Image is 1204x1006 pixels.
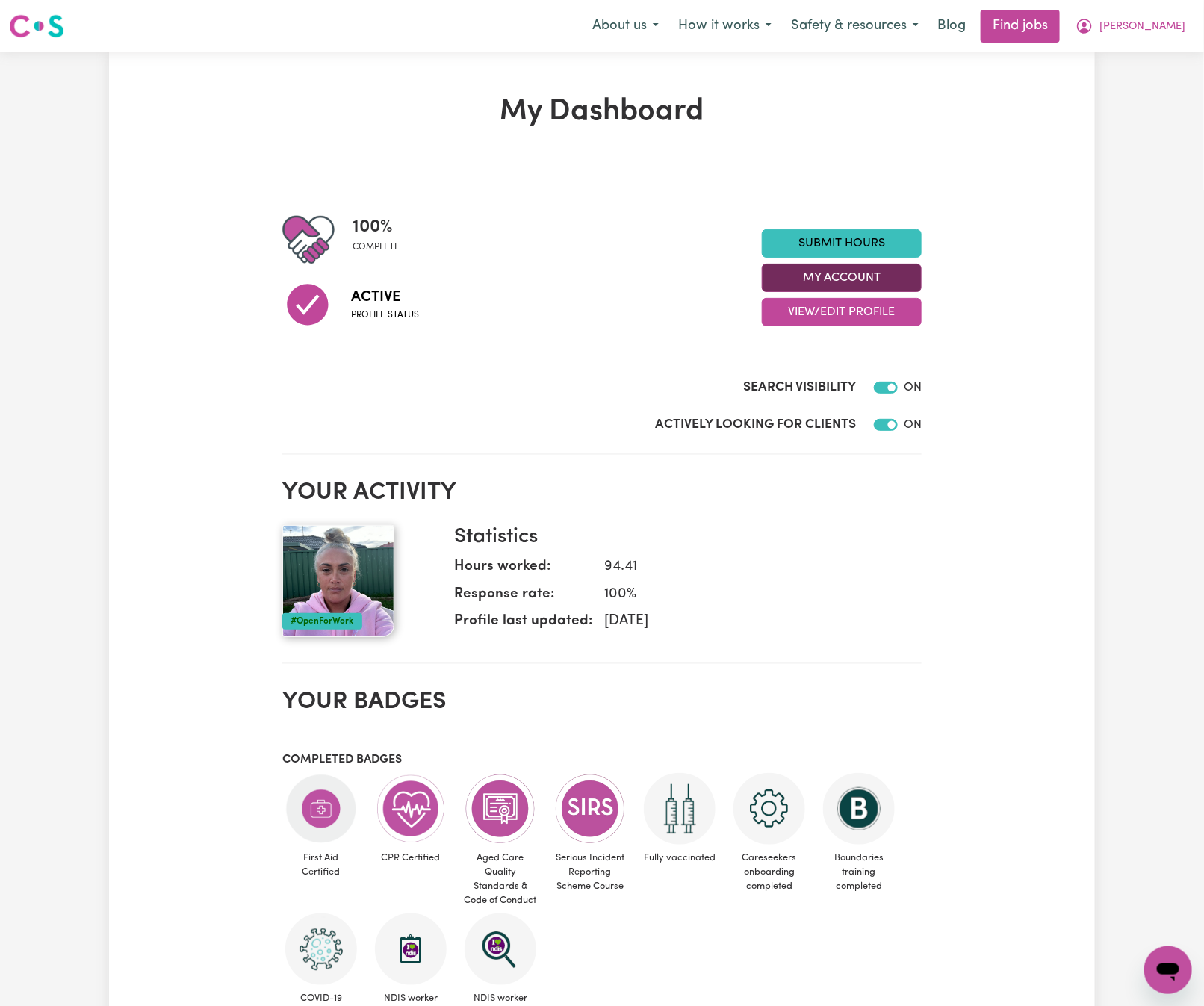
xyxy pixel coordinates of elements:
h2: Your activity [282,479,922,507]
dd: 94.41 [592,556,910,578]
h3: Statistics [454,525,910,550]
span: First Aid Certified [282,845,360,885]
img: Careseekers logo [9,13,64,40]
img: Your profile picture [282,525,394,637]
button: About us [583,10,668,42]
span: ON [904,419,922,431]
img: NDIS Worker Screening Verified [465,913,536,985]
iframe: Button to launch messaging window [1144,946,1192,994]
button: How it works [668,10,781,42]
label: Search Visibility [743,378,856,397]
span: 100 % [353,214,400,240]
button: Safety & resources [781,10,928,42]
img: CS Academy: Introduction to NDIS Worker Training course completed [375,913,447,985]
dt: Response rate: [454,584,592,612]
span: Active [351,286,419,308]
dt: Profile last updated: [454,611,592,639]
h1: My Dashboard [282,94,922,130]
img: CS Academy: Boundaries in care and support work course completed [823,773,895,845]
a: Careseekers logo [9,9,64,43]
img: CS Academy: Aged Care Quality Standards & Code of Conduct course completed [465,773,536,845]
img: CS Academy: COVID-19 Infection Control Training course completed [285,913,357,985]
a: Find jobs [981,10,1060,43]
span: CPR Certified [372,845,450,871]
button: My Account [1066,10,1195,42]
div: #OpenForWork [282,613,362,630]
span: Careseekers onboarding completed [730,845,808,900]
div: Profile completeness: 100% [353,214,412,266]
span: complete [353,240,400,254]
img: Care and support worker has received 2 doses of COVID-19 vaccine [644,773,716,845]
a: Submit Hours [762,229,922,258]
img: Care and support worker has completed CPR Certification [375,773,447,845]
h2: Your badges [282,688,922,716]
dt: Hours worked: [454,556,592,584]
dd: 100 % [592,584,910,606]
dd: [DATE] [592,611,910,633]
span: Aged Care Quality Standards & Code of Conduct [462,845,539,914]
img: CS Academy: Serious Incident Reporting Scheme course completed [554,773,626,845]
span: Fully vaccinated [641,845,719,871]
span: Serious Incident Reporting Scheme Course [551,845,629,900]
img: Care and support worker has completed First Aid Certification [285,773,357,845]
span: ON [904,382,922,394]
button: My Account [762,264,922,292]
button: View/Edit Profile [762,298,922,326]
span: [PERSON_NAME] [1099,19,1185,35]
h3: Completed badges [282,753,922,767]
a: Blog [928,10,975,43]
img: CS Academy: Careseekers Onboarding course completed [733,773,805,845]
label: Actively Looking for Clients [655,415,856,435]
span: Profile status [351,308,419,322]
span: Boundaries training completed [820,845,898,900]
